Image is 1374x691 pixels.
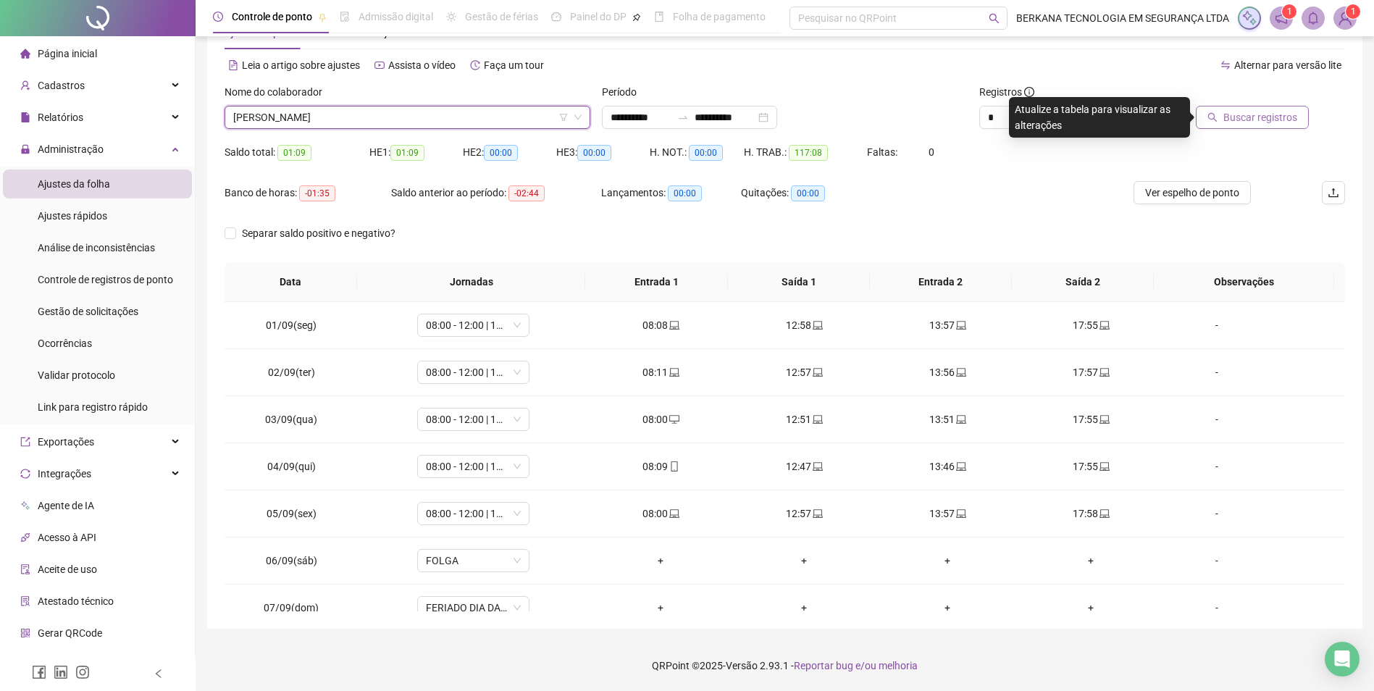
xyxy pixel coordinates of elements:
[1275,12,1288,25] span: notification
[196,640,1374,691] footer: QRPoint © 2025 - 2.93.1 -
[359,11,433,22] span: Admissão digital
[1207,112,1218,122] span: search
[1031,553,1151,569] div: +
[225,84,332,100] label: Nome do colaborador
[1174,600,1260,616] div: -
[267,508,317,519] span: 05/09(sex)
[299,185,335,201] span: -01:35
[265,414,317,425] span: 03/09(qua)
[463,144,556,161] div: HE 2:
[600,458,721,474] div: 08:09
[744,553,864,569] div: +
[38,338,92,349] span: Ocorrências
[38,80,85,91] span: Cadastros
[601,185,741,201] div: Lançamentos:
[887,317,1008,333] div: 13:57
[225,144,369,161] div: Saldo total:
[979,84,1034,100] span: Registros
[1174,553,1260,569] div: -
[600,506,721,522] div: 08:00
[577,145,611,161] span: 00:00
[744,600,864,616] div: +
[794,660,918,671] span: Reportar bug e/ou melhoria
[38,564,97,575] span: Aceite de uso
[726,660,758,671] span: Versão
[728,262,870,302] th: Saída 1
[1174,364,1260,380] div: -
[264,602,319,613] span: 07/09(dom)
[236,225,401,241] span: Separar saldo positivo e negativo?
[32,665,46,679] span: facebook
[1282,4,1296,19] sup: 1
[228,60,238,70] span: file-text
[38,369,115,381] span: Validar protocolo
[1031,600,1151,616] div: +
[668,461,679,472] span: mobile
[811,414,823,424] span: laptop
[677,112,689,123] span: to
[744,506,864,522] div: 12:57
[870,262,1012,302] th: Entrada 2
[38,468,91,479] span: Integrações
[1009,97,1190,138] div: Atualize a tabela para visualizar as alterações
[600,411,721,427] div: 08:00
[1351,7,1356,17] span: 1
[20,49,30,59] span: home
[233,106,582,128] span: ALEXANDER DA SILVA MEIRA
[600,364,721,380] div: 08:11
[38,306,138,317] span: Gestão de solicitações
[38,242,155,254] span: Análise de inconsistências
[20,596,30,606] span: solution
[551,12,561,22] span: dashboard
[744,317,864,333] div: 12:58
[1154,262,1334,302] th: Observações
[38,112,83,123] span: Relatórios
[426,550,521,571] span: FOLGA
[955,320,966,330] span: laptop
[369,144,463,161] div: HE 1:
[1174,458,1260,474] div: -
[1346,4,1360,19] sup: Atualize o seu contato no menu Meus Dados
[225,262,357,302] th: Data
[668,185,702,201] span: 00:00
[574,113,582,122] span: down
[811,367,823,377] span: laptop
[426,597,521,619] span: FERIADO DIA DA INDEPENDÊNCIA
[20,80,30,91] span: user-add
[744,144,867,161] div: H. TRAB.:
[484,59,544,71] span: Faça um tour
[1024,87,1034,97] span: info-circle
[1174,411,1260,427] div: -
[600,600,721,616] div: +
[811,508,823,519] span: laptop
[54,665,68,679] span: linkedin
[20,564,30,574] span: audit
[867,146,900,158] span: Faltas:
[38,48,97,59] span: Página inicial
[1174,506,1260,522] div: -
[600,317,721,333] div: 08:08
[20,628,30,638] span: qrcode
[1012,262,1154,302] th: Saída 2
[1031,506,1151,522] div: 17:58
[20,469,30,479] span: sync
[1098,320,1110,330] span: laptop
[426,503,521,524] span: 08:00 - 12:00 | 13:00 - 17:55
[426,314,521,336] span: 08:00 - 12:00 | 13:00 - 17:55
[744,411,864,427] div: 12:51
[1223,109,1297,125] span: Buscar registros
[689,145,723,161] span: 00:00
[340,12,350,22] span: file-done
[791,185,825,201] span: 00:00
[154,669,164,679] span: left
[38,210,107,222] span: Ajustes rápidos
[556,144,650,161] div: HE 3:
[1134,181,1251,204] button: Ver espelho de ponto
[887,458,1008,474] div: 13:46
[1241,10,1257,26] img: sparkle-icon.fc2bf0ac1784a2077858766a79e2daf3.svg
[789,145,828,161] span: 117:08
[887,506,1008,522] div: 13:57
[1325,642,1360,677] div: Open Intercom Messenger
[357,262,586,302] th: Jornadas
[266,319,317,331] span: 01/09(seg)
